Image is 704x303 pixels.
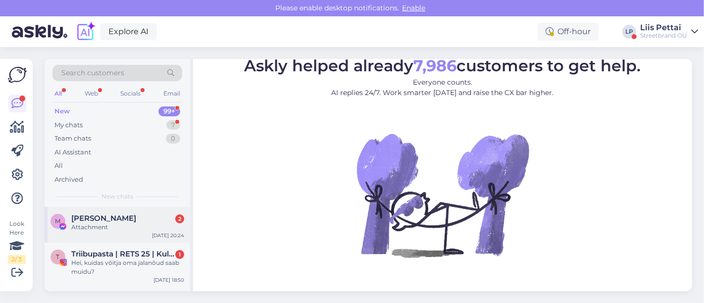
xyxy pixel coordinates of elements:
div: Team chats [54,134,91,144]
div: Web [83,87,100,100]
span: Askly helped already customers to get help. [245,56,641,75]
b: 7,986 [414,56,457,75]
div: New [54,106,70,116]
div: Hei, kuidas võitja oma jalanõud saab muidu? [71,258,184,276]
div: 1 [175,250,184,259]
div: 7 [166,120,180,130]
a: Explore AI [100,23,157,40]
span: Merike Kaiste [71,214,136,223]
span: T [56,253,60,260]
div: AI Assistant [54,148,91,157]
div: [DATE] 18:50 [153,276,184,284]
div: LP [622,25,636,39]
img: explore-ai [75,21,96,42]
span: Search customers [61,68,124,78]
img: Askly Logo [8,67,27,83]
div: All [52,87,64,100]
div: Attachment [71,223,184,232]
span: New chats [101,192,133,201]
div: 2 [175,214,184,223]
div: 0 [166,134,180,144]
div: Liis Pettai [640,24,687,32]
img: No Chat active [353,106,532,284]
div: [DATE] 20:24 [152,232,184,239]
div: Socials [118,87,143,100]
div: Look Here [8,219,26,264]
span: Enable [400,3,429,12]
div: Off-hour [538,23,599,41]
a: Liis PettaiStreetbrand OÜ [640,24,698,40]
div: 2 / 3 [8,255,26,264]
div: Archived [54,175,83,185]
div: 99+ [158,106,180,116]
div: My chats [54,120,83,130]
p: Everyone counts. AI replies 24/7. Work smarter [DATE] and raise the CX bar higher. [245,77,641,98]
div: All [54,161,63,171]
span: Triibupasta | RETS 25 | Kultuurikatel 3.okt [71,250,174,258]
div: Email [161,87,182,100]
div: Streetbrand OÜ [640,32,687,40]
span: M [55,217,61,225]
